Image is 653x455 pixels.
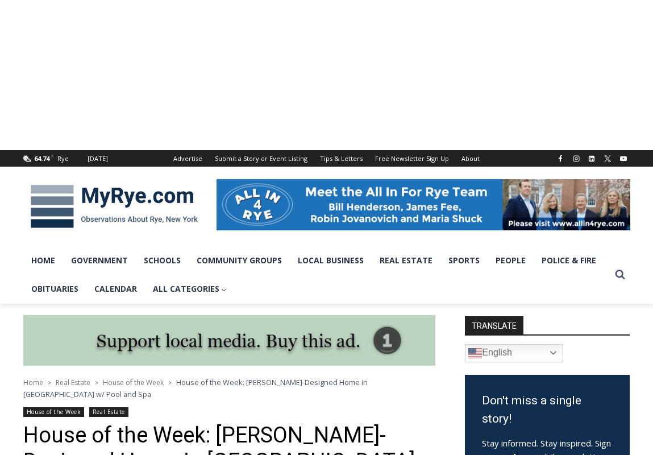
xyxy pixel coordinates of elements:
h3: Don't miss a single story! [482,392,613,428]
span: > [95,379,98,387]
a: Police & Fire [534,246,604,275]
a: Community Groups [189,246,290,275]
a: House of the Week [103,378,164,387]
a: Government [63,246,136,275]
a: X [601,152,614,166]
img: All in for Rye [217,179,630,230]
a: Advertise [167,150,209,167]
button: View Search Form [610,264,630,285]
a: Home [23,378,43,387]
nav: Breadcrumbs [23,377,435,400]
nav: Primary Navigation [23,246,610,304]
a: People [488,246,534,275]
span: 64.74 [34,154,49,163]
a: House of the Week [23,407,85,417]
a: Schools [136,246,189,275]
span: > [48,379,51,387]
span: All Categories [153,283,227,295]
a: Obituaries [23,275,86,303]
a: English [465,344,563,362]
a: Instagram [569,152,583,166]
a: Submit a Story or Event Listing [209,150,314,167]
a: Real Estate [56,378,90,387]
div: Rye [57,154,69,164]
a: Calendar [86,275,145,303]
a: YouTube [617,152,630,166]
span: House of the Week: [PERSON_NAME]-Designed Home in [GEOGRAPHIC_DATA] w/ Pool and Spa [23,377,368,399]
a: All Categories [145,275,235,303]
span: > [168,379,172,387]
nav: Secondary Navigation [167,150,486,167]
img: en [468,346,482,360]
span: F [51,152,54,159]
div: [DATE] [88,154,108,164]
a: Real Estate [89,407,128,417]
a: Local Business [290,246,372,275]
a: Free Newsletter Sign Up [369,150,455,167]
a: About [455,150,486,167]
a: Linkedin [585,152,598,166]
img: MyRye.com [23,177,205,236]
a: Sports [440,246,488,275]
strong: TRANSLATE [465,316,523,334]
a: Facebook [554,152,567,166]
a: Tips & Letters [314,150,369,167]
img: support local media, buy this ad [23,315,435,366]
a: Home [23,246,63,275]
a: Real Estate [372,246,440,275]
